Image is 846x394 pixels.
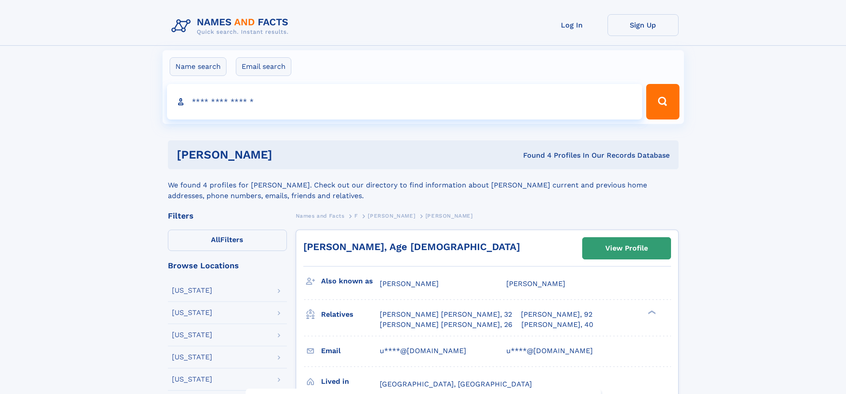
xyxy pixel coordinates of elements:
[211,235,220,244] span: All
[380,310,512,319] a: [PERSON_NAME] [PERSON_NAME], 32
[321,274,380,289] h3: Also known as
[170,57,226,76] label: Name search
[646,84,679,119] button: Search Button
[321,343,380,358] h3: Email
[380,320,512,330] a: [PERSON_NAME] [PERSON_NAME], 26
[321,374,380,389] h3: Lived in
[605,238,648,259] div: View Profile
[380,279,439,288] span: [PERSON_NAME]
[236,57,291,76] label: Email search
[521,320,593,330] a: [PERSON_NAME], 40
[506,279,565,288] span: [PERSON_NAME]
[177,149,398,160] h1: [PERSON_NAME]
[397,151,670,160] div: Found 4 Profiles In Our Records Database
[321,307,380,322] h3: Relatives
[172,376,212,383] div: [US_STATE]
[168,169,679,201] div: We found 4 profiles for [PERSON_NAME]. Check out our directory to find information about [PERSON_...
[368,213,415,219] span: [PERSON_NAME]
[608,14,679,36] a: Sign Up
[168,262,287,270] div: Browse Locations
[354,213,358,219] span: F
[646,310,656,315] div: ❯
[303,241,520,252] a: [PERSON_NAME], Age [DEMOGRAPHIC_DATA]
[167,84,643,119] input: search input
[172,331,212,338] div: [US_STATE]
[380,380,532,388] span: [GEOGRAPHIC_DATA], [GEOGRAPHIC_DATA]
[296,210,345,221] a: Names and Facts
[354,210,358,221] a: F
[172,287,212,294] div: [US_STATE]
[536,14,608,36] a: Log In
[168,230,287,251] label: Filters
[172,354,212,361] div: [US_STATE]
[168,14,296,38] img: Logo Names and Facts
[168,212,287,220] div: Filters
[583,238,671,259] a: View Profile
[172,309,212,316] div: [US_STATE]
[368,210,415,221] a: [PERSON_NAME]
[521,310,592,319] a: [PERSON_NAME], 92
[425,213,473,219] span: [PERSON_NAME]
